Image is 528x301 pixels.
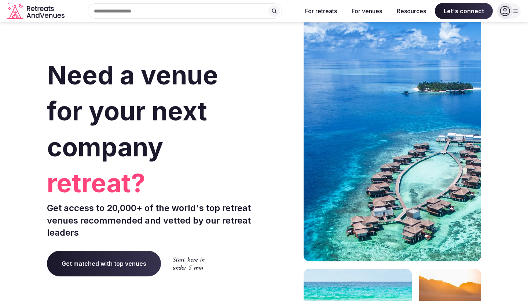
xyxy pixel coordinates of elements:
[47,59,218,163] span: Need a venue for your next company
[299,3,343,19] button: For retreats
[7,3,66,19] svg: Retreats and Venues company logo
[7,3,66,19] a: Visit the homepage
[47,165,261,201] span: retreat?
[435,3,493,19] span: Let's connect
[173,257,205,270] img: Start here in under 5 min
[47,251,161,276] a: Get matched with top venues
[391,3,432,19] button: Resources
[47,202,261,239] p: Get access to 20,000+ of the world's top retreat venues recommended and vetted by our retreat lea...
[346,3,388,19] button: For venues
